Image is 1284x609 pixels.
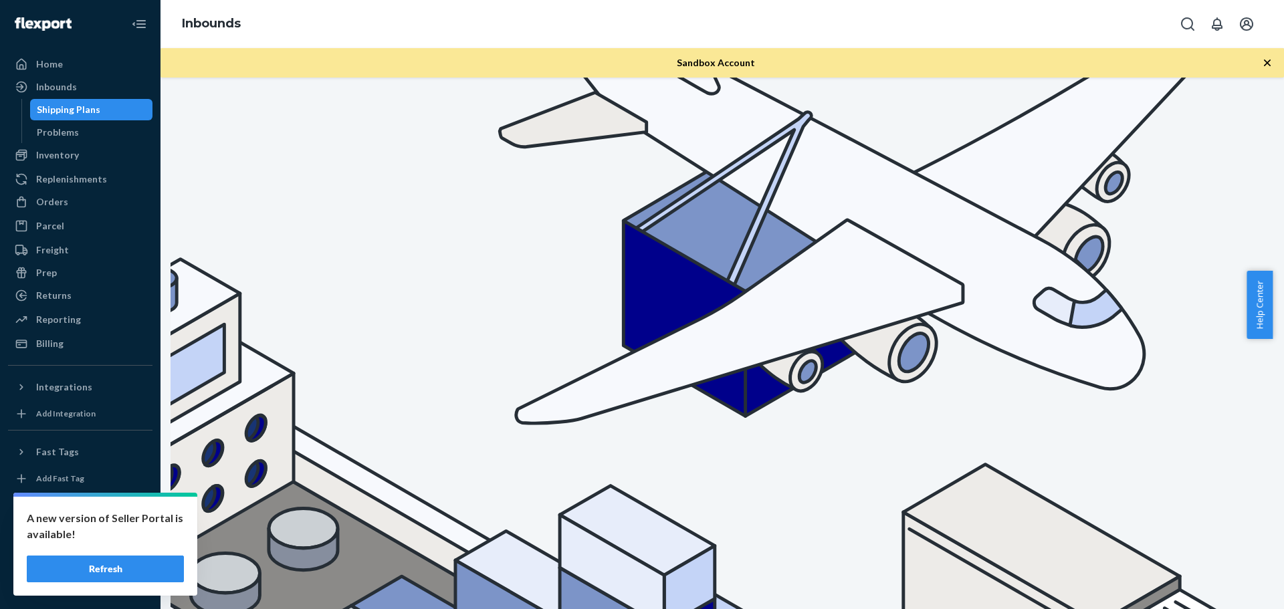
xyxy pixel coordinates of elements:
a: Inbounds [182,16,241,31]
a: Orders [8,191,152,213]
a: Reporting [8,309,152,330]
div: Freight [36,243,69,257]
div: Shipping Plans [37,103,100,116]
a: Problems [30,122,153,143]
button: Open Search Box [1174,11,1201,37]
ol: breadcrumbs [171,5,251,43]
p: A new version of Seller Portal is available! [27,510,184,542]
button: Open account menu [1233,11,1260,37]
div: Home [36,57,63,71]
div: Fast Tags [36,445,79,459]
div: Parcel [36,219,64,233]
a: Home [8,53,152,75]
a: Add Fast Tag [8,468,152,489]
div: Reporting [36,313,81,326]
div: Integrations [36,380,92,394]
a: Shipping Plans [30,99,153,120]
button: Close Navigation [126,11,152,37]
div: Returns [36,289,72,302]
a: Inventory [8,144,152,166]
span: Sandbox Account [677,57,755,68]
a: Inbounds [8,76,152,98]
div: Inbounds [36,80,77,94]
a: Replenishments [8,168,152,190]
button: Fast Tags [8,441,152,463]
div: Inventory [36,148,79,162]
a: Freight [8,239,152,261]
a: Prep [8,262,152,283]
img: Flexport logo [15,17,72,31]
a: Add Integration [8,403,152,424]
a: Help Center [8,549,152,570]
button: Help Center [1247,271,1273,339]
button: Give Feedback [8,572,152,593]
div: Orders [36,195,68,209]
a: Returns [8,285,152,306]
button: Integrations [8,376,152,398]
a: Billing [8,333,152,354]
a: Settings [8,503,152,525]
button: Refresh [27,556,184,582]
div: Billing [36,337,64,350]
div: Add Integration [36,408,96,419]
button: Talk to Support [8,526,152,547]
span: Support [27,9,75,21]
div: Prep [36,266,57,279]
div: Add Fast Tag [36,473,84,484]
div: Problems [37,126,79,139]
button: Open notifications [1204,11,1230,37]
div: Replenishments [36,172,107,186]
a: Parcel [8,215,152,237]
